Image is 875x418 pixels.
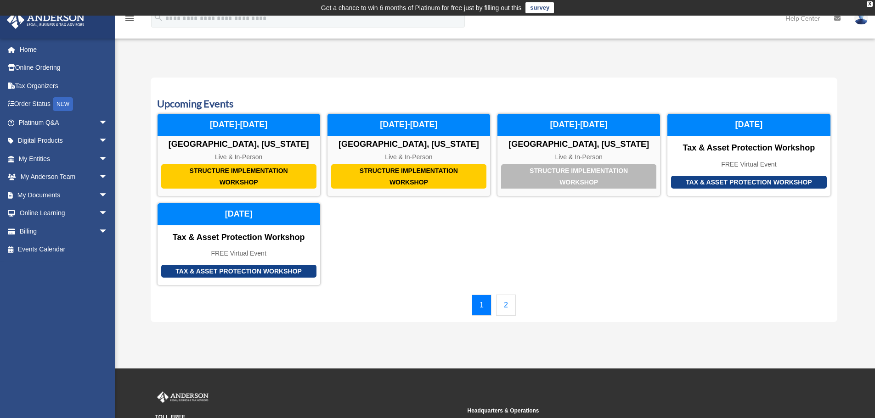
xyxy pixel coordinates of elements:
[331,164,486,189] div: Structure Implementation Workshop
[6,222,122,240] a: Billingarrow_drop_down
[6,168,122,186] a: My Anderson Teamarrow_drop_down
[161,265,316,278] div: Tax & Asset Protection Workshop
[157,203,321,285] a: Tax & Asset Protection Workshop Tax & Asset Protection Workshop FREE Virtual Event [DATE]
[99,204,117,223] span: arrow_drop_down
[497,113,660,196] a: Structure Implementation Workshop [GEOGRAPHIC_DATA], [US_STATE] Live & In-Person [DATE]-[DATE]
[497,153,660,161] div: Live & In-Person
[99,168,117,187] span: arrow_drop_down
[99,222,117,241] span: arrow_drop_down
[854,11,868,25] img: User Pic
[667,161,830,168] div: FREE Virtual Event
[124,16,135,24] a: menu
[472,295,491,316] a: 1
[327,113,491,196] a: Structure Implementation Workshop [GEOGRAPHIC_DATA], [US_STATE] Live & In-Person [DATE]-[DATE]
[327,153,490,161] div: Live & In-Person
[321,2,522,13] div: Get a chance to win 6 months of Platinum for free just by filling out this
[327,139,490,150] div: [GEOGRAPHIC_DATA], [US_STATE]
[157,97,831,111] h3: Upcoming Events
[6,240,117,259] a: Events Calendar
[155,391,210,403] img: Anderson Advisors Platinum Portal
[6,186,122,204] a: My Documentsarrow_drop_down
[497,114,660,136] div: [DATE]-[DATE]
[99,132,117,150] span: arrow_drop_down
[667,143,830,153] div: Tax & Asset Protection Workshop
[124,13,135,24] i: menu
[157,113,321,196] a: Structure Implementation Workshop [GEOGRAPHIC_DATA], [US_STATE] Live & In-Person [DATE]-[DATE]
[6,95,122,114] a: Order StatusNEW
[6,204,122,223] a: Online Learningarrow_drop_down
[6,113,122,132] a: Platinum Q&Aarrow_drop_down
[161,164,316,189] div: Structure Implementation Workshop
[327,114,490,136] div: [DATE]-[DATE]
[6,150,122,168] a: My Entitiesarrow_drop_down
[6,40,122,59] a: Home
[158,233,320,243] div: Tax & Asset Protection Workshop
[6,77,122,95] a: Tax Organizers
[158,203,320,225] div: [DATE]
[153,12,164,22] i: search
[6,59,122,77] a: Online Ordering
[468,406,773,416] small: Headquarters & Operations
[99,186,117,205] span: arrow_drop_down
[501,164,656,189] div: Structure Implementation Workshop
[496,295,516,316] a: 2
[6,132,122,150] a: Digital Productsarrow_drop_down
[99,150,117,168] span: arrow_drop_down
[525,2,554,13] a: survey
[667,114,830,136] div: [DATE]
[497,139,660,150] div: [GEOGRAPHIC_DATA], [US_STATE]
[667,113,830,196] a: Tax & Asset Protection Workshop Tax & Asset Protection Workshop FREE Virtual Event [DATE]
[4,11,87,29] img: Anderson Advisors Platinum Portal
[158,114,320,136] div: [DATE]-[DATE]
[53,97,73,111] div: NEW
[867,1,873,7] div: close
[158,250,320,257] div: FREE Virtual Event
[158,139,320,150] div: [GEOGRAPHIC_DATA], [US_STATE]
[158,153,320,161] div: Live & In-Person
[99,113,117,132] span: arrow_drop_down
[671,176,826,189] div: Tax & Asset Protection Workshop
